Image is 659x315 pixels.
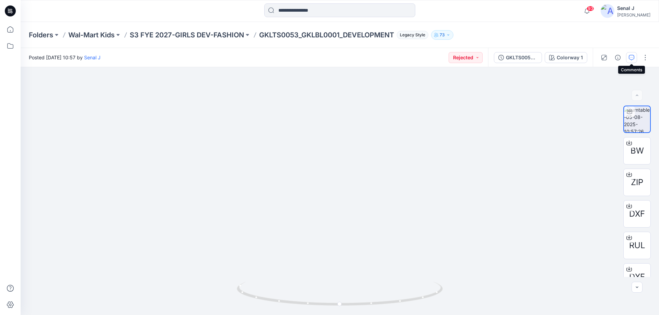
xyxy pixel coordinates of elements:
div: Senal J [617,4,650,12]
button: 73 [431,30,453,40]
span: 93 [587,6,594,11]
img: turntable-05-08-2025-10:57:26 [624,106,650,132]
span: DXF [629,271,645,283]
a: Wal-Mart Kids [68,30,115,40]
button: Details [612,52,623,63]
p: 73 [440,31,445,39]
p: GKLTS0053_GKLBL0001_DEVELOPMENT [259,30,394,40]
span: BW [631,145,644,157]
span: Legacy Style [397,31,428,39]
div: GKLTS0053_GKLBL0001_DEVELOPMENT [506,54,537,61]
button: Colorway 1 [545,52,587,63]
div: Colorway 1 [557,54,583,61]
span: RUL [629,239,645,252]
a: S3 FYE 2027-GIRLS DEV-FASHION [130,30,244,40]
span: ZIP [631,176,643,189]
span: DXF [629,208,645,220]
button: Legacy Style [394,30,428,40]
div: [PERSON_NAME] [617,12,650,17]
a: Folders [29,30,53,40]
a: Senal J [84,54,101,60]
button: GKLTS0053_GKLBL0001_DEVELOPMENT [494,52,542,63]
img: avatar [601,4,614,18]
span: Posted [DATE] 10:57 by [29,54,101,61]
